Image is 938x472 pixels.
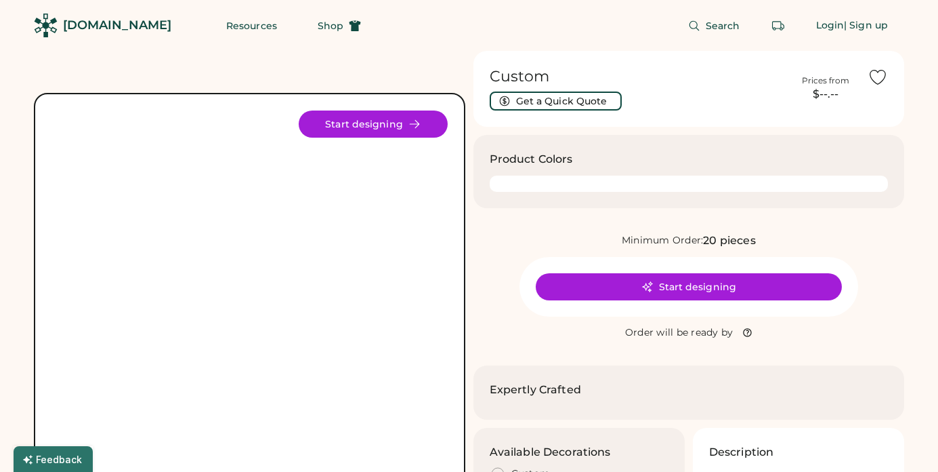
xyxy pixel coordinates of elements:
h2: Expertly Crafted [490,382,581,398]
span: Search [706,21,740,31]
img: Rendered Logo - Screens [34,14,58,37]
h3: Description [709,444,774,460]
h3: Available Decorations [490,444,611,460]
button: Start designing [536,273,842,300]
div: | Sign up [844,19,888,33]
div: [DOMAIN_NAME] [63,17,171,34]
div: $--.-- [792,86,859,102]
button: Start designing [299,111,448,138]
div: Prices from [802,75,849,86]
button: Resources [210,12,293,39]
button: Retrieve an order [765,12,792,39]
h1: Custom [490,67,784,86]
button: Search [672,12,756,39]
div: Login [816,19,845,33]
div: 20 pieces [703,233,755,249]
button: Get a Quick Quote [490,92,622,111]
h3: Product Colors [490,151,573,168]
span: Shop [318,21,343,31]
button: Shop [301,12,377,39]
div: Order will be ready by [625,326,733,340]
div: Minimum Order: [622,234,704,248]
